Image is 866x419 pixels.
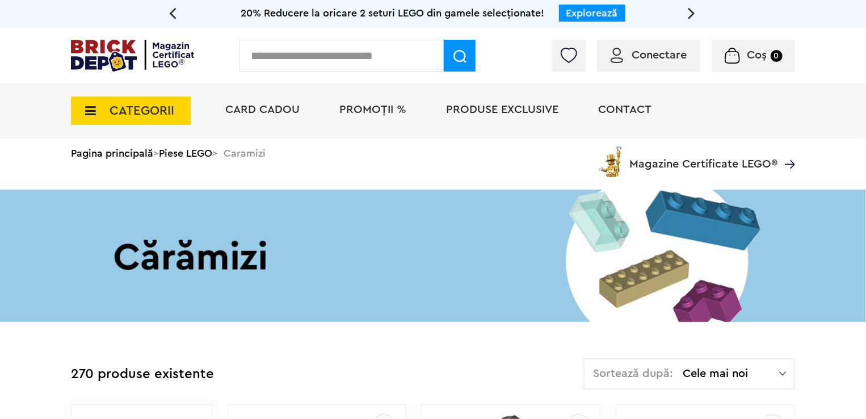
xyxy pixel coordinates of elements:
[446,104,558,115] a: Produse exclusive
[771,50,783,62] small: 0
[777,144,795,155] a: Magazine Certificate LEGO®
[747,49,767,61] span: Coș
[225,104,300,115] a: Card Cadou
[339,104,406,115] a: PROMOȚII %
[241,8,545,18] span: 20% Reducere la oricare 2 seturi LEGO din gamele selecționate!
[629,144,777,170] span: Magazine Certificate LEGO®
[683,368,779,379] span: Cele mai noi
[598,104,651,115] a: Contact
[110,104,174,117] span: CATEGORII
[593,368,673,379] span: Sortează după:
[566,8,618,18] a: Explorează
[611,49,687,61] a: Conectare
[71,358,214,391] div: 270 produse existente
[632,49,687,61] span: Conectare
